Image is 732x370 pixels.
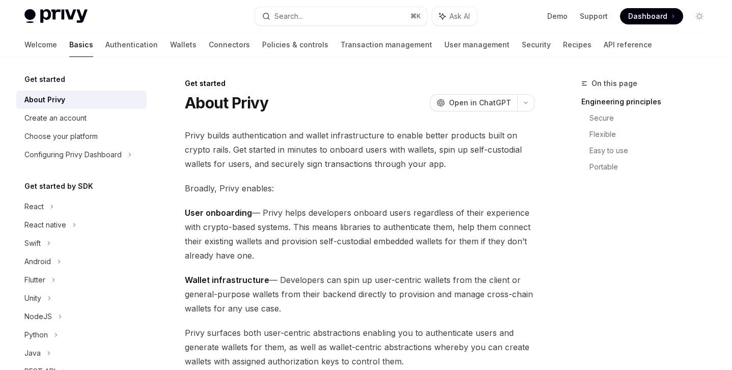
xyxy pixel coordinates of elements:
h5: Get started [24,73,65,86]
strong: Wallet infrastructure [185,275,269,285]
span: — Developers can spin up user-centric wallets from the client or general-purpose wallets from the... [185,273,534,316]
button: Open in ChatGPT [430,94,517,111]
div: NodeJS [24,310,52,323]
button: Toggle dark mode [691,8,708,24]
a: Demo [547,11,568,21]
a: Portable [589,159,716,175]
a: Choose your platform [16,127,147,146]
span: ⌘ K [410,12,421,20]
a: Support [580,11,608,21]
div: Create an account [24,112,87,124]
a: Basics [69,33,93,57]
a: User management [444,33,510,57]
span: Open in ChatGPT [449,98,511,108]
a: About Privy [16,91,147,109]
span: Privy surfaces both user-centric abstractions enabling you to authenticate users and generate wal... [185,326,534,368]
span: On this page [592,77,637,90]
div: Java [24,347,41,359]
a: Policies & controls [262,33,328,57]
div: Python [24,329,48,341]
img: light logo [24,9,88,23]
span: Privy builds authentication and wallet infrastructure to enable better products built on crypto r... [185,128,534,171]
strong: User onboarding [185,208,252,218]
button: Ask AI [432,7,477,25]
div: Unity [24,292,41,304]
a: Create an account [16,109,147,127]
button: Search...⌘K [255,7,428,25]
div: Choose your platform [24,130,98,143]
a: Engineering principles [581,94,716,110]
div: Android [24,255,51,268]
div: About Privy [24,94,65,106]
div: Flutter [24,274,45,286]
h5: Get started by SDK [24,180,93,192]
a: Easy to use [589,143,716,159]
a: Recipes [563,33,592,57]
span: Dashboard [628,11,667,21]
div: Configuring Privy Dashboard [24,149,122,161]
a: API reference [604,33,652,57]
div: React native [24,219,66,231]
span: — Privy helps developers onboard users regardless of their experience with crypto-based systems. ... [185,206,534,263]
div: React [24,201,44,213]
a: Wallets [170,33,196,57]
div: Swift [24,237,41,249]
a: Connectors [209,33,250,57]
a: Welcome [24,33,57,57]
a: Security [522,33,551,57]
a: Flexible [589,126,716,143]
span: Broadly, Privy enables: [185,181,534,195]
h1: About Privy [185,94,268,112]
a: Secure [589,110,716,126]
div: Get started [185,78,534,89]
div: Search... [274,10,303,22]
a: Transaction management [341,33,432,57]
a: Authentication [105,33,158,57]
a: Dashboard [620,8,683,24]
span: Ask AI [449,11,470,21]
